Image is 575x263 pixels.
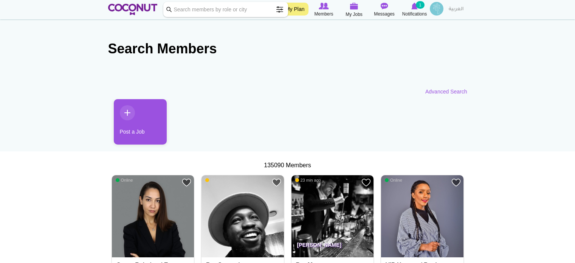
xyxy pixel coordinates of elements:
div: 135090 Members [108,161,467,170]
a: Notifications Notifications 1 [400,2,430,18]
img: Browse Members [319,3,329,9]
a: Add to Favourites [451,178,461,187]
a: Browse Members Members [309,2,339,18]
a: Post a Job [114,99,167,145]
a: العربية [445,2,467,17]
a: Add to Favourites [182,178,191,187]
a: My Plan [282,3,308,16]
a: Add to Favourites [272,178,281,187]
span: My Jobs [346,11,363,18]
span: Members [314,10,333,18]
span: 23 min ago [295,177,321,183]
small: 1 [416,1,424,9]
a: Advanced Search [425,88,467,95]
a: My Jobs My Jobs [339,2,369,18]
li: 1 / 1 [108,99,161,150]
span: Online [385,177,402,183]
span: Notifications [402,10,427,18]
span: Online [116,177,133,183]
img: Notifications [411,3,418,9]
span: Messages [374,10,395,18]
input: Search members by role or city [163,2,288,17]
h2: Search Members [108,40,467,58]
img: Home [108,4,158,15]
span: 12 min ago [205,177,231,183]
p: [PERSON_NAME] [291,236,374,257]
img: Messages [381,3,388,9]
a: Messages Messages [369,2,400,18]
a: Add to Favourites [361,178,371,187]
img: My Jobs [350,3,358,9]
